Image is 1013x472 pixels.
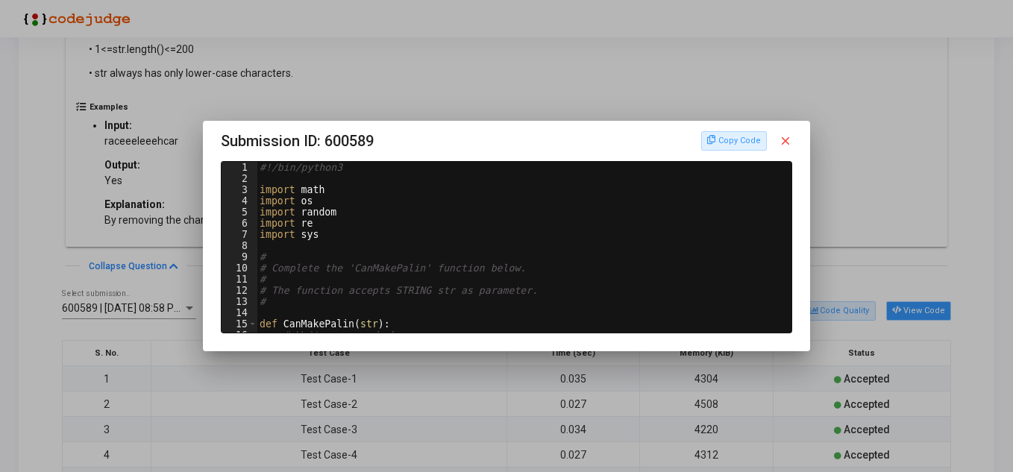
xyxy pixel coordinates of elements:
[222,184,257,195] div: 3
[701,131,767,151] button: Copy Code
[222,285,257,296] div: 12
[221,129,374,153] span: Submission ID: 600589
[222,262,257,274] div: 10
[222,195,257,207] div: 4
[222,274,257,285] div: 11
[222,296,257,307] div: 13
[222,218,257,229] div: 6
[222,318,257,330] div: 15
[222,162,257,173] div: 1
[222,240,257,251] div: 8
[222,173,257,184] div: 2
[222,251,257,262] div: 9
[222,307,257,318] div: 14
[779,134,792,148] mat-icon: close
[222,207,257,218] div: 5
[222,330,257,341] div: 16
[222,229,257,240] div: 7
